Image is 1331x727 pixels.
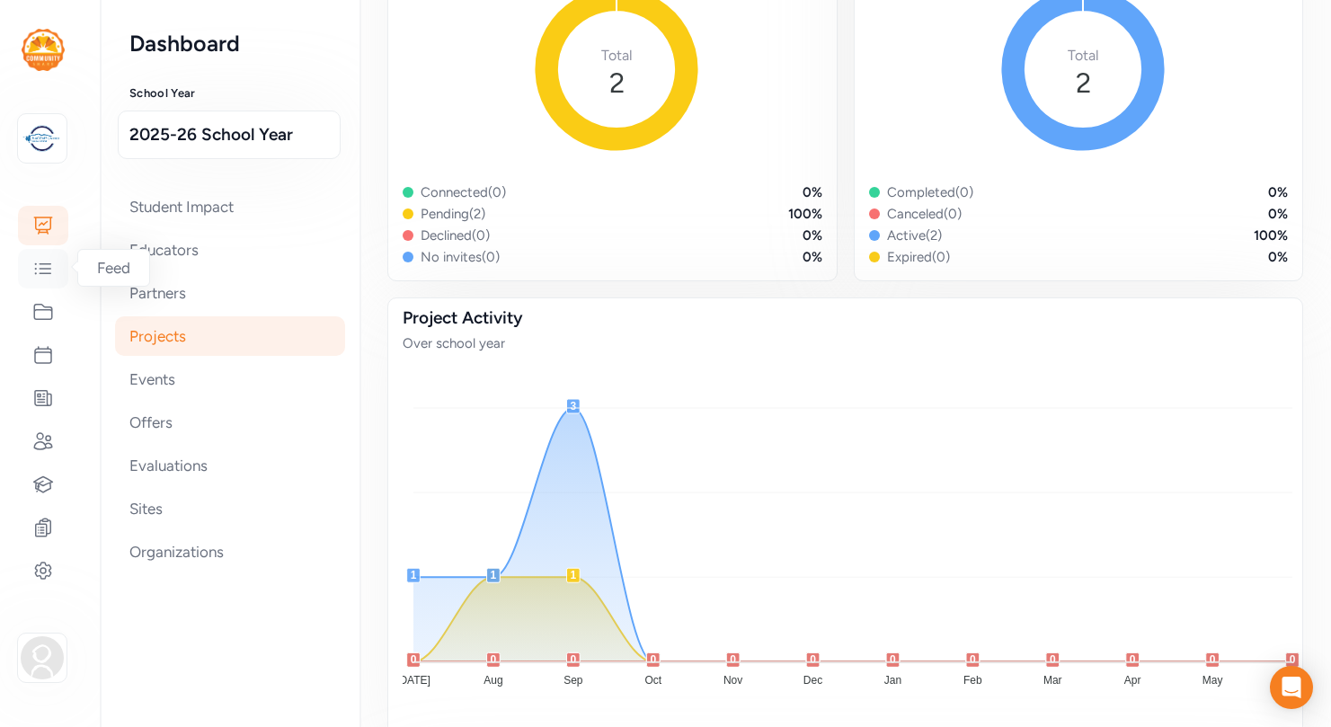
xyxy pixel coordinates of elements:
h2: Dashboard [129,29,331,58]
div: Connected ( 0 ) [421,183,506,201]
div: 0 % [803,248,822,266]
div: Educators [115,230,345,270]
tspan: Apr [1124,674,1141,687]
div: Evaluations [115,446,345,485]
tspan: Mar [1043,674,1062,687]
span: 2025-26 School Year [129,122,329,147]
tspan: [DATE] [396,674,430,687]
img: logo [22,29,65,71]
tspan: May [1202,674,1223,687]
div: Partners [115,273,345,313]
div: Declined ( 0 ) [421,226,490,244]
div: Open Intercom Messenger [1270,666,1313,709]
div: 0 % [1268,248,1288,266]
tspan: Sep [563,674,583,687]
div: 100 % [1254,226,1288,244]
div: Active ( 2 ) [887,226,942,244]
tspan: Feb [963,674,982,687]
button: 2025-26 School Year [118,111,341,159]
div: No invites ( 0 ) [421,248,500,266]
tspan: Nov [723,674,742,687]
div: Events [115,359,345,399]
div: Over school year [403,334,1288,352]
div: Expired ( 0 ) [887,248,950,266]
div: 0 % [803,226,822,244]
div: Projects [115,316,345,356]
div: 0 % [803,183,822,201]
tspan: Oct [644,674,661,687]
div: Offers [115,403,345,442]
h3: School Year [129,86,331,101]
div: Sites [115,489,345,528]
tspan: Jan [884,674,901,687]
img: logo [22,119,62,158]
div: Canceled ( 0 ) [887,205,962,223]
div: Pending ( 2 ) [421,205,485,223]
div: Project Activity [403,306,1288,331]
tspan: Dec [803,674,822,687]
tspan: Aug [484,674,502,687]
div: Organizations [115,532,345,572]
div: Student Impact [115,187,345,226]
div: 0 % [1268,183,1288,201]
div: Completed ( 0 ) [887,183,973,201]
div: 0 % [1268,205,1288,223]
div: 100 % [788,205,822,223]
